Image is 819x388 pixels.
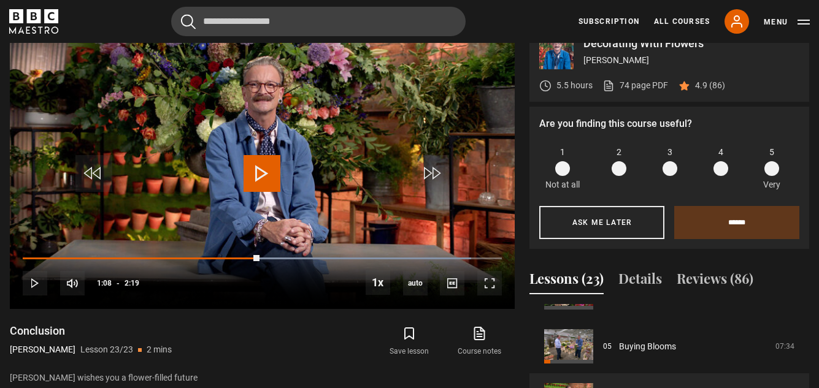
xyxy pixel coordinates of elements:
button: Reviews (86) [677,268,753,294]
a: 74 page PDF [602,79,668,92]
p: [PERSON_NAME] wishes you a flower-filled future [10,371,515,384]
svg: BBC Maestro [9,9,58,34]
span: 1 [560,146,565,159]
button: Lessons (23) [529,268,604,294]
button: Captions [440,271,464,295]
p: 5.5 hours [556,79,593,92]
span: 2:19 [125,272,139,294]
p: Very [759,178,783,191]
div: Progress Bar [23,257,502,260]
span: 2 [617,146,621,159]
p: Are you finding this course useful? [539,116,799,131]
input: Search [171,7,466,36]
p: Not at all [545,178,580,191]
span: 4 [718,146,723,159]
button: Toggle navigation [764,16,810,28]
p: 2 mins [147,343,172,356]
button: Save lesson [374,324,444,359]
span: auto [403,271,428,295]
a: All Courses [654,16,710,27]
button: Submit the search query [181,14,196,29]
p: [PERSON_NAME] [10,343,75,356]
span: - [117,279,120,287]
button: Details [618,268,662,294]
a: Buying Blooms [619,340,676,353]
button: Mute [60,271,85,295]
h1: Conclusion [10,324,172,338]
span: 5 [769,146,774,159]
video-js: Video Player [10,25,515,309]
button: Play [23,271,47,295]
a: Course notes [445,324,515,359]
p: [PERSON_NAME] [583,54,799,67]
div: Current quality: 720p [403,271,428,295]
p: Decorating With Flowers [583,38,799,49]
span: 1:08 [97,272,112,294]
button: Fullscreen [477,271,502,295]
span: 3 [667,146,672,159]
p: 4.9 (86) [695,79,725,92]
button: Playback Rate [366,270,390,295]
p: Lesson 23/23 [80,343,133,356]
button: Ask me later [539,206,664,239]
a: Subscription [579,16,639,27]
